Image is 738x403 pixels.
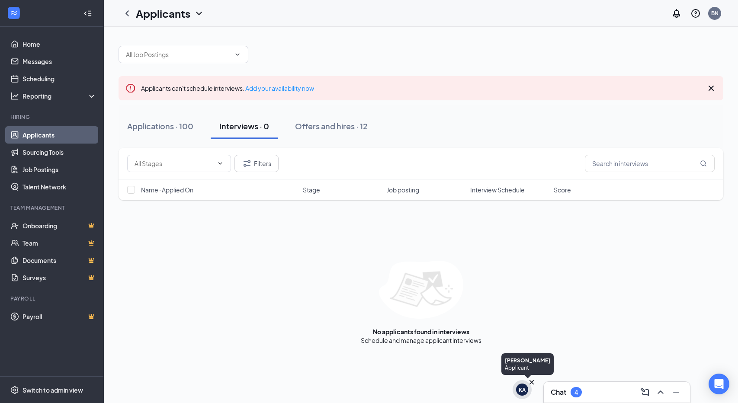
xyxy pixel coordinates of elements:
button: Minimize [669,385,683,399]
div: Offers and hires · 12 [295,121,368,131]
a: SurveysCrown [22,269,96,286]
svg: ChevronDown [217,160,224,167]
svg: Notifications [671,8,682,19]
svg: QuestionInfo [690,8,701,19]
div: Applications · 100 [127,121,193,131]
input: All Job Postings [126,50,231,59]
span: Applicants can't schedule interviews. [141,84,314,92]
h3: Chat [551,387,566,397]
div: BN [711,10,719,17]
svg: Cross [706,83,716,93]
svg: Cross [527,378,536,387]
svg: Collapse [83,9,92,18]
div: Team Management [10,204,95,211]
svg: ChevronLeft [122,8,132,19]
a: Applicants [22,126,96,144]
div: Interviews · 0 [219,121,269,131]
button: Filter Filters [234,155,279,172]
a: Sourcing Tools [22,144,96,161]
input: All Stages [135,159,213,168]
span: Interview Schedule [470,186,525,194]
div: Schedule and manage applicant interviews [361,336,481,345]
div: 4 [574,389,578,396]
button: ComposeMessage [638,385,652,399]
div: Reporting [22,92,97,100]
div: KA [519,386,526,393]
svg: Analysis [10,92,19,100]
svg: Settings [10,386,19,394]
a: Home [22,35,96,53]
div: Payroll [10,295,95,302]
span: Job posting [387,186,419,194]
span: Score [554,186,571,194]
svg: Filter [242,158,252,169]
a: Talent Network [22,178,96,195]
a: Job Postings [22,161,96,178]
button: ChevronUp [654,385,667,399]
svg: ChevronDown [234,51,241,58]
svg: WorkstreamLogo [10,9,18,17]
div: Applicant [505,364,550,371]
a: DocumentsCrown [22,252,96,269]
svg: MagnifyingGlass [700,160,707,167]
svg: ComposeMessage [640,387,650,397]
a: TeamCrown [22,234,96,252]
span: Stage [303,186,320,194]
div: Switch to admin view [22,386,83,394]
div: Open Intercom Messenger [709,374,729,394]
span: Name · Applied On [141,186,193,194]
a: Scheduling [22,70,96,87]
svg: ChevronUp [655,387,666,397]
div: Hiring [10,113,95,121]
a: Messages [22,53,96,70]
svg: Minimize [671,387,681,397]
img: empty-state [379,261,463,319]
a: PayrollCrown [22,308,96,325]
svg: ChevronDown [194,8,204,19]
div: [PERSON_NAME] [505,357,550,364]
h1: Applicants [136,6,190,21]
a: OnboardingCrown [22,217,96,234]
svg: Error [125,83,136,93]
input: Search in interviews [585,155,715,172]
a: Add your availability now [245,84,314,92]
div: No applicants found in interviews [373,327,469,336]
